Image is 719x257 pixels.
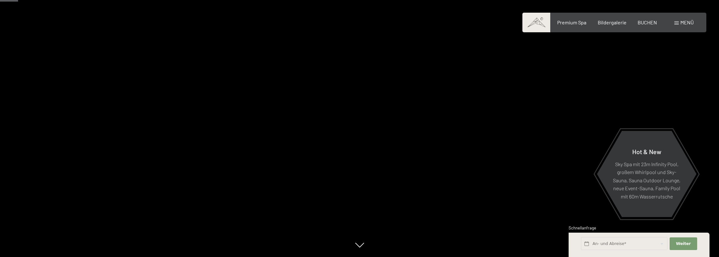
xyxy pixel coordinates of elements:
[676,241,691,247] span: Weiter
[557,19,586,25] a: Premium Spa
[680,19,694,25] span: Menü
[569,225,596,230] span: Schnellanfrage
[598,19,627,25] a: Bildergalerie
[670,237,697,250] button: Weiter
[596,130,697,217] a: Hot & New Sky Spa mit 23m Infinity Pool, großem Whirlpool und Sky-Sauna, Sauna Outdoor Lounge, ne...
[612,160,681,200] p: Sky Spa mit 23m Infinity Pool, großem Whirlpool und Sky-Sauna, Sauna Outdoor Lounge, neue Event-S...
[638,19,657,25] a: BUCHEN
[632,147,661,155] span: Hot & New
